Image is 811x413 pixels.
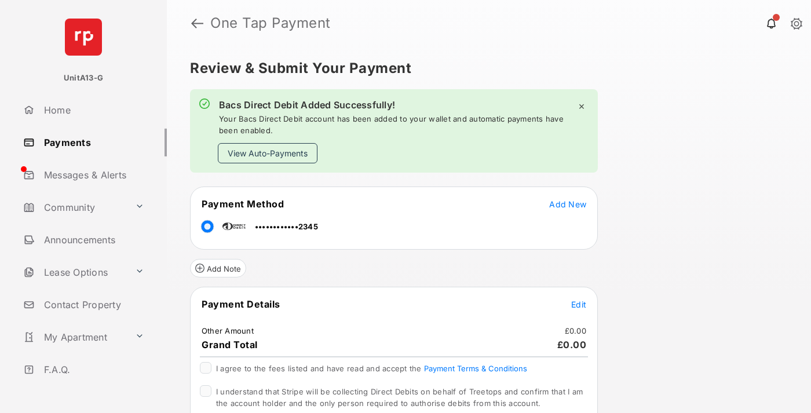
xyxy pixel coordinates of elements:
[64,72,103,84] p: UnitA13-G
[216,364,527,373] span: I agree to the fees listed and have read and accept the
[19,161,167,189] a: Messages & Alerts
[19,193,130,221] a: Community
[216,387,583,408] span: I understand that Stripe will be collecting Direct Debits on behalf of Treetops and confirm that ...
[19,129,167,156] a: Payments
[564,326,587,336] td: £0.00
[19,258,130,286] a: Lease Options
[190,259,246,277] button: Add Note
[19,323,130,351] a: My Apartment
[190,61,779,75] h5: Review & Submit Your Payment
[202,339,258,350] span: Grand Total
[575,98,589,114] button: Close banner
[202,198,284,210] span: Payment Method
[218,143,317,163] button: View Auto-Payments
[201,326,254,336] td: Other Amount
[219,114,570,136] em: Your Bacs Direct Debit account has been added to your wallet and automatic payments have been ena...
[557,339,587,350] span: £0.00
[255,222,318,231] span: ••••••••••••2345
[219,98,570,111] h3: Bacs Direct Debit Added Successfully!
[19,291,167,319] a: Contact Property
[571,299,586,309] span: Edit
[19,96,167,124] a: Home
[549,198,586,210] button: Add New
[424,364,527,373] button: I agree to the fees listed and have read and accept the
[19,226,167,254] a: Announcements
[65,19,102,56] img: svg+xml;base64,PHN2ZyB4bWxucz0iaHR0cDovL3d3dy53My5vcmcvMjAwMC9zdmciIHdpZHRoPSI2NCIgaGVpZ2h0PSI2NC...
[19,356,167,383] a: F.A.Q.
[549,199,586,209] span: Add New
[210,16,331,30] strong: One Tap Payment
[202,298,280,310] span: Payment Details
[571,298,586,310] button: Edit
